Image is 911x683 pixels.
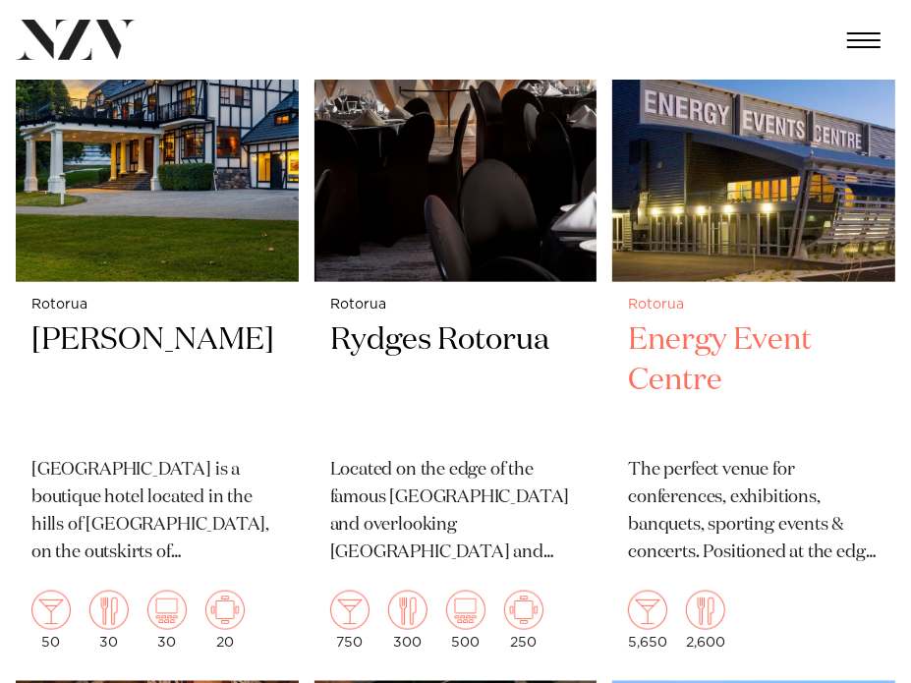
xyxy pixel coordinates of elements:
small: Rotorua [330,298,582,313]
p: Located on the edge of the famous [GEOGRAPHIC_DATA] and overlooking [GEOGRAPHIC_DATA] and [GEOGRA... [330,457,582,567]
div: 250 [504,591,543,650]
p: [GEOGRAPHIC_DATA] is a boutique hotel located in the hills of [GEOGRAPHIC_DATA], on the outskirts... [31,457,283,567]
small: Rotorua [31,298,283,313]
div: 5,650 [628,591,667,650]
img: dining.png [388,591,427,630]
div: 30 [147,591,187,650]
img: cocktail.png [31,591,71,630]
img: dining.png [686,591,725,630]
div: 300 [388,591,427,650]
div: 50 [31,591,71,650]
img: dining.png [89,591,129,630]
div: 2,600 [686,591,725,650]
img: meeting.png [504,591,543,630]
img: meeting.png [205,591,245,630]
small: Rotorua [628,298,880,313]
img: nzv-logo.png [16,20,136,60]
p: The perfect venue for conferences, exhibitions, banquets, sporting events & concerts. Positioned ... [628,457,880,567]
h2: Energy Event Centre [628,320,880,441]
img: cocktail.png [628,591,667,630]
h2: Rydges Rotorua [330,320,582,441]
img: theatre.png [446,591,485,630]
div: 20 [205,591,245,650]
div: 30 [89,591,129,650]
img: theatre.png [147,591,187,630]
div: 750 [330,591,370,650]
div: 500 [446,591,485,650]
img: cocktail.png [330,591,370,630]
h2: [PERSON_NAME] [31,320,283,441]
